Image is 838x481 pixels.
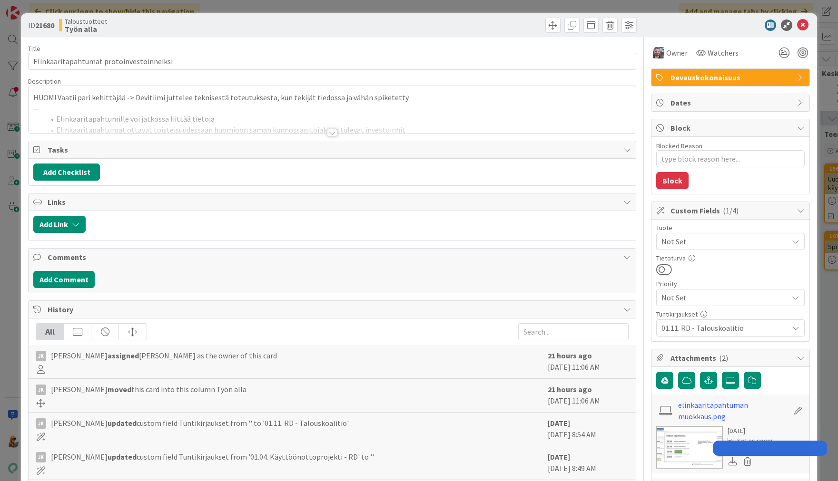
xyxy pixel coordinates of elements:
[548,418,570,428] b: [DATE]
[656,142,702,150] label: Blocked Reason
[108,418,137,428] b: updated
[670,205,792,216] span: Custom Fields
[33,216,86,233] button: Add Link
[708,47,739,58] span: Watchers
[33,271,95,288] button: Add Comment
[548,351,592,360] b: 21 hours ago
[661,321,783,335] span: 01.11. RD - Talouskoalitio
[548,417,629,441] div: [DATE] 8:54 AM
[661,291,783,304] span: Not Set
[51,417,349,429] span: [PERSON_NAME] custom field Tuntikirjaukset from '' to '01.11. RD - Talouskoalitio'
[728,436,773,446] div: Set as cover
[51,384,246,395] span: [PERSON_NAME] this card into this column Työn alla
[35,20,54,30] b: 21680
[661,235,783,248] span: Not Set
[656,311,805,317] div: Tuntikirjaukset
[670,122,792,134] span: Block
[65,25,107,33] b: Työn alla
[656,280,805,287] div: Priority
[51,451,374,462] span: [PERSON_NAME] custom field Tuntikirjaukset from '01.04. Käyttöönottoprojekti - RD' to '
[51,350,277,361] span: [PERSON_NAME] [PERSON_NAME] as the owner of this card
[108,385,131,394] b: moved
[656,224,805,231] div: Tuote
[36,418,46,429] div: JK
[65,18,107,25] span: Taloustuotteet
[548,385,592,394] b: 21 hours ago
[548,451,629,475] div: [DATE] 8:49 AM
[653,47,664,58] img: TK
[28,44,40,53] label: Title
[656,255,805,261] div: Tietoturva
[28,77,61,86] span: Description
[719,353,728,363] span: ( 2 )
[28,53,636,70] input: type card name here...
[36,452,46,462] div: JK
[670,352,792,364] span: Attachments
[728,455,738,468] div: Download
[108,452,137,462] b: updated
[518,323,629,340] input: Search...
[670,97,792,108] span: Dates
[36,385,46,395] div: JK
[28,19,54,31] span: ID
[36,324,64,340] div: All
[548,350,629,374] div: [DATE] 11:06 AM
[36,351,46,361] div: JK
[48,196,619,208] span: Links
[723,206,739,215] span: ( 1/4 )
[33,92,631,103] p: HUOM! Vaatii pari kehittäjää -> Devitiimi juttelee teknisestä toteutuksesta, kun tekijät tiedossa...
[548,384,629,407] div: [DATE] 11:06 AM
[48,304,619,315] span: History
[548,452,570,462] b: [DATE]
[678,399,789,422] a: elinkaaritapahtuman muokkaus.png
[728,426,773,436] div: [DATE]
[33,164,100,181] button: Add Checklist
[33,103,631,114] p: --
[656,172,689,189] button: Block
[48,144,619,155] span: Tasks
[670,72,792,83] span: Devauskokonaisuus
[48,251,619,263] span: Comments
[666,47,688,58] span: Owner
[372,452,374,462] none: '
[108,351,139,360] b: assigned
